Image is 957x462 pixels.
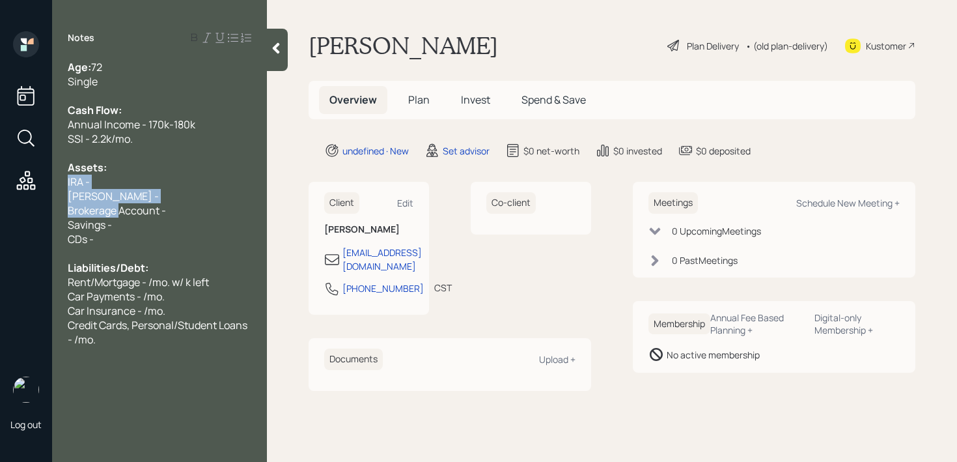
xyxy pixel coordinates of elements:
span: Annual Income - 170k-180k [68,117,195,132]
div: Upload + [539,353,576,366]
span: Single [68,74,98,89]
span: Age: [68,60,91,74]
div: Kustomer [866,39,906,53]
span: Rent/Mortgage - /mo. w/ k left [68,275,209,289]
div: Schedule New Meeting + [796,197,900,209]
img: retirable_logo.png [13,377,39,403]
span: Spend & Save [521,93,586,107]
div: Set advisor [443,144,490,158]
span: IRA - [68,175,90,189]
span: Assets: [68,160,107,175]
div: Log out [10,418,42,431]
span: Car Payments - /mo. [68,289,165,304]
div: No active membership [667,348,760,362]
h6: Membership [648,313,710,335]
span: Brokerage Account - [68,203,166,218]
span: Savings - [68,218,112,232]
span: CDs - [68,232,94,246]
span: Liabilities/Debt: [68,261,148,275]
span: [PERSON_NAME] - [68,189,159,203]
h6: Meetings [648,192,698,214]
span: 72 [91,60,102,74]
div: [PHONE_NUMBER] [342,282,424,295]
span: Cash Flow: [68,103,122,117]
div: Annual Fee Based Planning + [710,311,804,336]
span: Plan [408,93,430,107]
h6: Documents [324,349,383,370]
label: Notes [68,31,94,44]
h6: Co-client [486,192,536,214]
h6: Client [324,192,359,214]
div: • (old plan-delivery) [745,39,828,53]
div: Digital-only Membership + [814,311,900,336]
span: SSI - 2.2k/mo. [68,132,133,146]
div: Edit [397,197,413,209]
div: 0 Upcoming Meeting s [672,224,761,238]
div: CST [434,281,452,295]
div: $0 net-worth [523,144,579,158]
span: Car Insurance - /mo. [68,304,165,318]
div: Plan Delivery [687,39,739,53]
span: Credit Cards, Personal/Student Loans - /mo. [68,318,249,347]
div: 0 Past Meeting s [672,253,738,267]
span: Invest [461,93,490,107]
h1: [PERSON_NAME] [309,31,498,60]
span: Overview [329,93,377,107]
div: undefined · New [342,144,409,158]
div: $0 invested [613,144,662,158]
div: $0 deposited [696,144,751,158]
div: [EMAIL_ADDRESS][DOMAIN_NAME] [342,246,422,273]
h6: [PERSON_NAME] [324,224,413,235]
